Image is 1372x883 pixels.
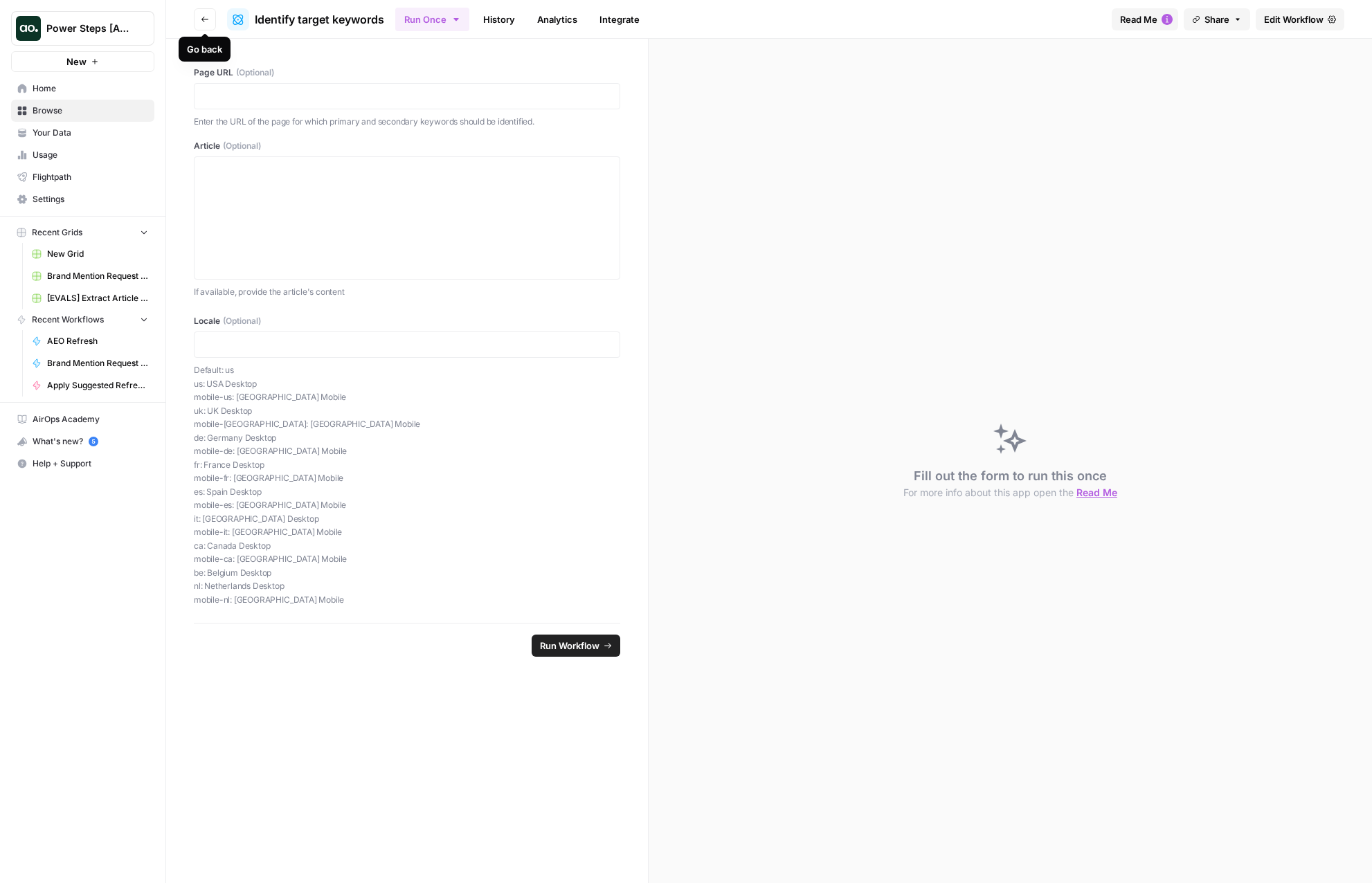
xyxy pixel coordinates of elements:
span: Help + Support [33,457,148,470]
button: New [11,51,154,72]
a: AEO Refresh [26,330,154,352]
span: [EVALS] Extract Article from URL Grid [47,292,148,304]
a: Brand Mention Request Generator [26,352,154,374]
span: New Grid [47,248,148,260]
span: Recent Workflows [32,313,104,326]
span: Apply Suggested Refresh Changes [47,379,148,392]
label: Page URL [194,66,620,79]
a: Brand Mention Request Generator Grid [26,265,154,287]
span: (Optional) [223,315,261,327]
img: Power Steps [Admin] Logo [16,16,41,41]
span: (Optional) [236,66,274,79]
a: Settings [11,188,154,210]
a: Home [11,78,154,100]
span: Your Data [33,127,148,139]
span: (Optional) [223,140,261,152]
span: Identify target keywords [255,11,384,28]
a: Edit Workflow [1256,8,1344,30]
div: Go back [187,42,222,56]
span: Home [33,82,148,95]
span: Power Steps [Admin] [46,21,130,35]
span: Browse [33,104,148,117]
span: AEO Refresh [47,335,148,347]
span: Edit Workflow [1264,12,1324,26]
div: What's new? [12,431,154,452]
p: Enter the URL of the page for which primary and secondary keywords should be identified. [194,115,620,129]
p: If available, provide the article's content [194,285,620,299]
button: Recent Workflows [11,309,154,330]
a: History [475,8,523,30]
span: Flightpath [33,171,148,183]
span: Brand Mention Request Generator Grid [47,270,148,282]
a: Your Data [11,122,154,144]
a: Analytics [529,8,586,30]
a: Browse [11,100,154,122]
span: AirOps Academy [33,413,148,426]
button: Workspace: Power Steps [Admin] [11,11,154,46]
button: Run Workflow [532,635,620,657]
a: Apply Suggested Refresh Changes [26,374,154,397]
a: Flightpath [11,166,154,188]
p: Default: us us: USA Desktop mobile-us: [GEOGRAPHIC_DATA] Mobile uk: UK Desktop mobile-[GEOGRAPHIC... [194,363,620,606]
a: Usage [11,144,154,166]
label: Locale [194,315,620,327]
span: Recent Grids [32,226,82,239]
button: For more info about this app open the Read Me [903,486,1117,500]
a: [EVALS] Extract Article from URL Grid [26,287,154,309]
div: Fill out the form to run this once [903,466,1117,500]
a: Integrate [591,8,648,30]
button: Read Me [1112,8,1178,30]
span: Read Me [1120,12,1157,26]
span: Usage [33,149,148,161]
span: Run Workflow [540,639,599,653]
span: Brand Mention Request Generator [47,357,148,370]
a: New Grid [26,243,154,265]
text: 5 [91,438,95,445]
span: Settings [33,193,148,206]
a: AirOps Academy [11,408,154,430]
a: 5 [89,437,98,446]
label: Article [194,140,620,152]
span: New [66,55,87,69]
a: Identify target keywords [227,8,384,30]
button: What's new? 5 [11,430,154,453]
button: Recent Grids [11,222,154,243]
span: Read Me [1076,486,1117,498]
button: Share [1184,8,1250,30]
button: Help + Support [11,453,154,475]
button: Run Once [395,8,469,31]
span: Share [1204,12,1229,26]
